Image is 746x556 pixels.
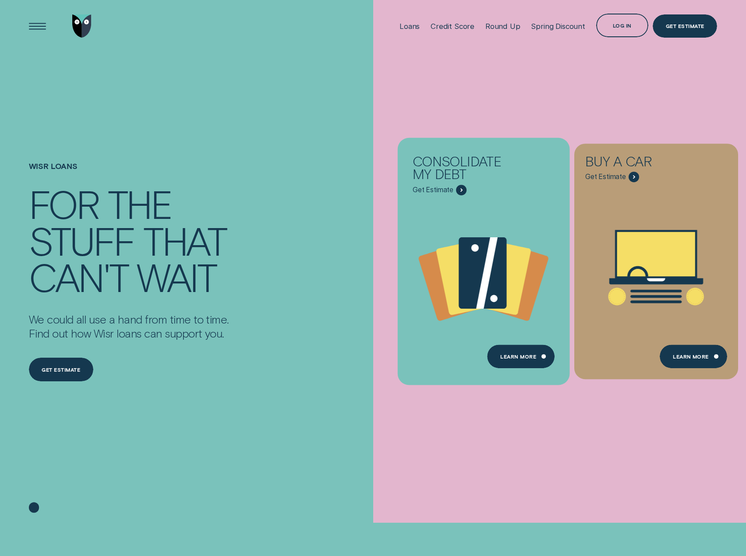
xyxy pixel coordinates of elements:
[585,172,626,181] span: Get Estimate
[585,155,690,172] div: Buy a car
[72,14,92,38] img: Wisr
[29,358,93,381] a: Get estimate
[531,22,585,31] div: Spring Discount
[574,144,738,373] a: Buy a car - Learn more
[596,14,648,37] button: Log in
[400,22,420,31] div: Loans
[29,312,229,341] p: We could all use a hand from time to time. Find out how Wisr loans can support you.
[26,14,49,38] button: Open Menu
[431,22,474,31] div: Credit Score
[29,185,229,295] h4: For the stuff that can't wait
[485,22,520,31] div: Round Up
[143,222,226,258] div: that
[487,345,554,368] a: Learn more
[402,144,566,373] a: Consolidate my debt - Learn more
[29,222,134,258] div: stuff
[413,155,517,185] div: Consolidate my debt
[653,14,717,38] a: Get Estimate
[108,185,172,222] div: the
[29,185,99,222] div: For
[137,258,216,295] div: wait
[660,345,727,368] a: Learn More
[29,162,229,186] h1: Wisr loans
[413,186,453,194] span: Get Estimate
[29,258,128,295] div: can't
